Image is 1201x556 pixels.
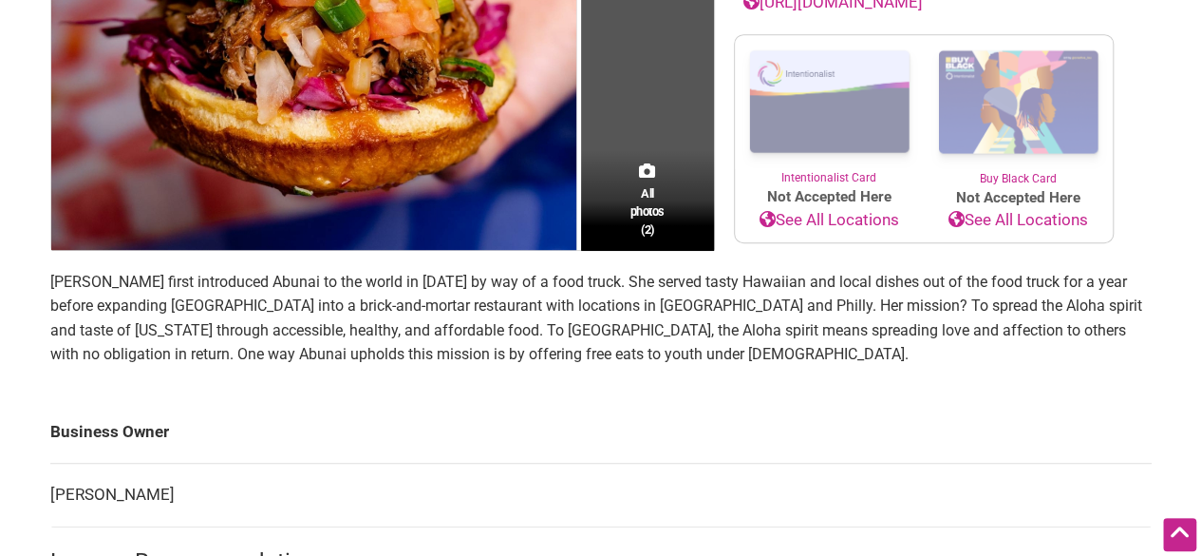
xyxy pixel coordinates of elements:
a: See All Locations [735,208,924,233]
a: Intentionalist Card [735,35,924,186]
span: All photos (2) [630,184,665,239]
div: Scroll Back to Top [1163,518,1196,551]
img: Intentionalist Card [735,35,924,169]
td: Business Owner [50,401,1152,464]
td: [PERSON_NAME] [50,464,1152,527]
a: Buy Black Card [924,35,1113,187]
img: Buy Black Card [924,35,1113,170]
a: See All Locations [924,208,1113,233]
span: Not Accepted Here [924,187,1113,209]
span: [PERSON_NAME] first introduced Abunai to the world in [DATE] by way of a food truck. She served t... [50,273,1142,364]
span: Not Accepted Here [735,186,924,208]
